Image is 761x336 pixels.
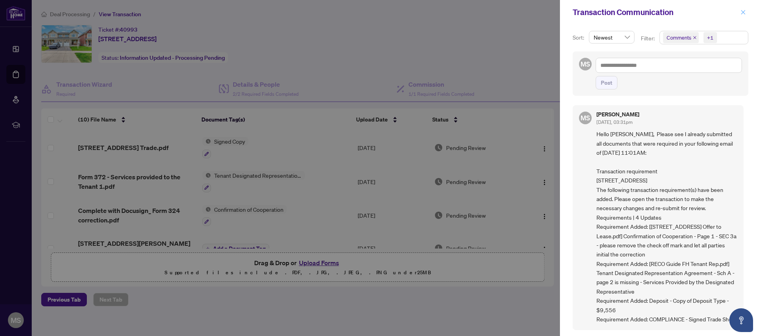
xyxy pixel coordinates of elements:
[663,32,699,43] span: Comments
[707,34,713,42] div: +1
[729,308,753,332] button: Open asap
[581,59,590,69] span: MS
[667,34,691,42] span: Comments
[581,113,590,123] span: MS
[596,119,633,125] span: [DATE], 03:31pm
[596,129,737,324] span: Hello [PERSON_NAME], Please see I already submitted all documents that were required in your foll...
[594,31,630,43] span: Newest
[573,6,738,18] div: Transaction Communication
[596,112,639,117] h5: [PERSON_NAME]
[596,76,617,89] button: Post
[573,33,586,42] p: Sort:
[641,34,656,43] p: Filter:
[740,9,746,15] span: close
[693,36,697,40] span: close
